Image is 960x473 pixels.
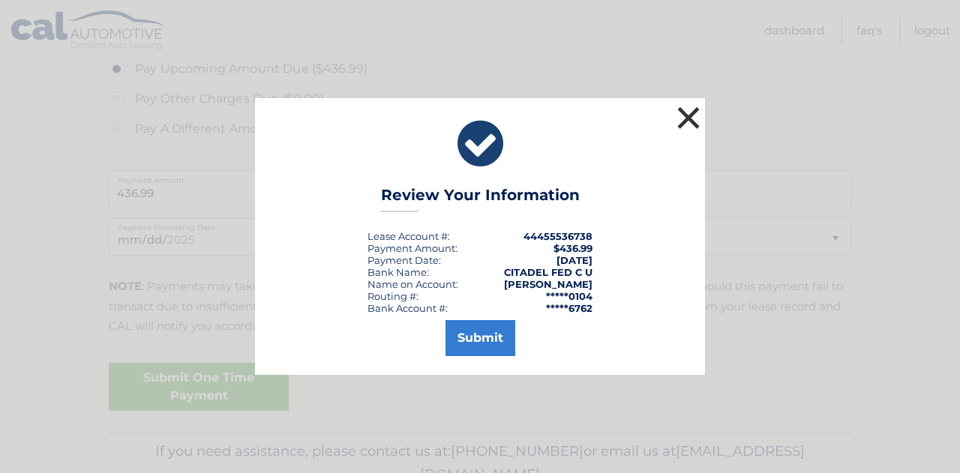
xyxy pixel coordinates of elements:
[673,103,703,133] button: ×
[367,278,458,290] div: Name on Account:
[556,254,592,266] span: [DATE]
[367,242,457,254] div: Payment Amount:
[523,230,592,242] strong: 44455536738
[367,302,448,314] div: Bank Account #:
[381,186,580,212] h3: Review Your Information
[367,266,429,278] div: Bank Name:
[367,254,439,266] span: Payment Date
[367,254,441,266] div: :
[504,266,592,278] strong: CITADEL FED C U
[367,290,418,302] div: Routing #:
[445,320,515,356] button: Submit
[504,278,592,290] strong: [PERSON_NAME]
[553,242,592,254] span: $436.99
[367,230,450,242] div: Lease Account #:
